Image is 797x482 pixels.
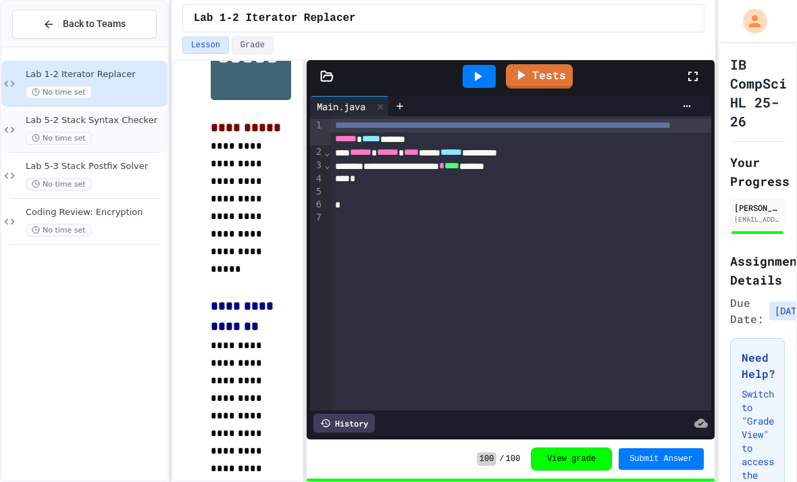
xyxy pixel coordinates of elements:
span: No time set [26,132,92,145]
div: 5 [310,185,324,198]
div: Main.java [310,96,389,116]
span: / [499,454,504,464]
span: Due Date: [730,295,764,327]
div: Main.java [310,99,372,114]
h1: IB CompSci HL 25-26 [730,55,787,130]
div: 1 [310,119,324,145]
span: 100 [477,452,497,466]
button: Grade [232,37,274,54]
h2: Your Progress [730,153,785,191]
span: No time set [26,178,92,191]
button: Back to Teams [12,9,157,39]
span: Fold line [324,160,330,170]
span: Coding Review: Encryption [26,207,165,218]
button: Submit Answer [619,448,704,470]
span: Lab 1-2 Iterator Replacer [26,69,165,80]
span: Lab 1-2 Iterator Replacer [194,10,356,26]
span: Lab 5-3 Stack Postfix Solver [26,161,165,172]
div: [PERSON_NAME] [734,201,781,214]
button: View grade [531,448,612,471]
button: Lesson [182,37,229,54]
h2: Assignment Details [730,251,785,289]
h3: Need Help? [742,350,773,382]
div: History [313,414,375,433]
div: 4 [310,172,324,186]
div: 6 [310,198,324,211]
a: Tests [506,64,573,89]
div: 2 [310,145,324,159]
span: No time set [26,86,92,99]
span: Back to Teams [63,17,126,31]
div: 3 [310,159,324,172]
span: 100 [506,454,521,464]
div: My Account [729,5,771,37]
div: [EMAIL_ADDRESS][DOMAIN_NAME] [734,214,781,224]
span: Lab 5-2 Stack Syntax Checker [26,115,165,126]
span: Fold line [324,147,330,158]
span: Submit Answer [629,454,693,464]
div: 7 [310,211,324,224]
span: No time set [26,224,92,237]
